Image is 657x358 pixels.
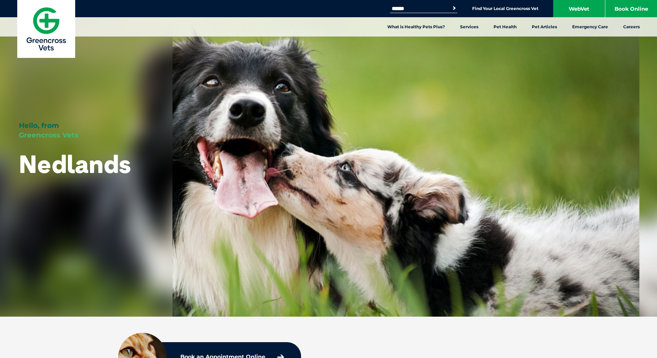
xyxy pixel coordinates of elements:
span: Greencross Vets [19,131,79,139]
span: Hello, from [19,121,59,130]
a: Careers [616,17,647,37]
a: Emergency Care [565,17,616,37]
button: Search [451,5,458,12]
a: What is Healthy Pets Plus? [380,17,452,37]
h1: Nedlands [19,150,131,177]
a: Find Your Local Greencross Vet [472,6,538,11]
a: Pet Health [486,17,524,37]
a: Services [452,17,486,37]
a: Pet Articles [524,17,565,37]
